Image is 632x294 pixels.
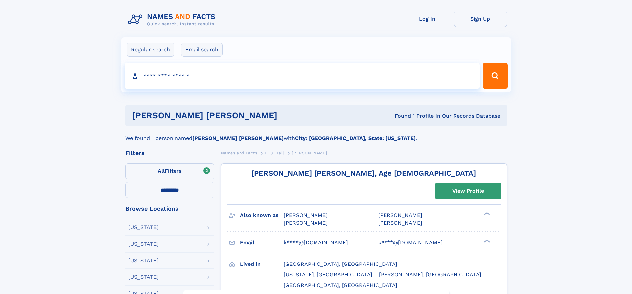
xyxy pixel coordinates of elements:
[483,63,507,89] button: Search Button
[435,183,501,199] a: View Profile
[336,112,500,120] div: Found 1 Profile In Our Records Database
[401,11,454,27] a: Log In
[265,151,268,155] span: H
[295,135,416,141] b: City: [GEOGRAPHIC_DATA], State: [US_STATE]
[452,183,484,199] div: View Profile
[125,11,221,29] img: Logo Names and Facts
[378,212,422,218] span: [PERSON_NAME]
[128,241,159,247] div: [US_STATE]
[284,220,328,226] span: [PERSON_NAME]
[221,149,257,157] a: Names and Facts
[454,11,507,27] a: Sign Up
[284,212,328,218] span: [PERSON_NAME]
[125,206,214,212] div: Browse Locations
[240,237,284,248] h3: Email
[125,163,214,179] label: Filters
[275,149,284,157] a: Hall
[128,274,159,280] div: [US_STATE]
[125,150,214,156] div: Filters
[127,43,174,57] label: Regular search
[378,220,422,226] span: [PERSON_NAME]
[128,258,159,263] div: [US_STATE]
[284,282,397,288] span: [GEOGRAPHIC_DATA], [GEOGRAPHIC_DATA]
[284,271,372,278] span: [US_STATE], [GEOGRAPHIC_DATA]
[192,135,284,141] b: [PERSON_NAME] [PERSON_NAME]
[240,210,284,221] h3: Also known as
[240,259,284,270] h3: Lived in
[181,43,223,57] label: Email search
[125,126,507,142] div: We found 1 person named with .
[125,63,480,89] input: search input
[275,151,284,155] span: Hall
[292,151,327,155] span: [PERSON_NAME]
[158,168,165,174] span: All
[379,271,481,278] span: [PERSON_NAME], [GEOGRAPHIC_DATA]
[128,225,159,230] div: [US_STATE]
[251,169,476,177] a: [PERSON_NAME] [PERSON_NAME], Age [DEMOGRAPHIC_DATA]
[482,212,490,216] div: ❯
[284,261,397,267] span: [GEOGRAPHIC_DATA], [GEOGRAPHIC_DATA]
[132,111,336,120] h1: [PERSON_NAME] [PERSON_NAME]
[265,149,268,157] a: H
[482,239,490,243] div: ❯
